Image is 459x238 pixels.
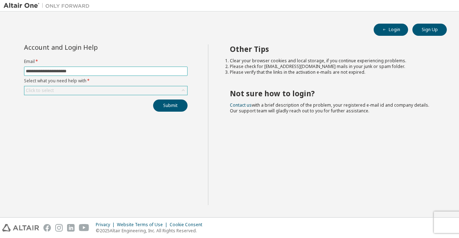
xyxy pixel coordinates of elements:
li: Please verify that the links in the activation e-mails are not expired. [230,69,434,75]
label: Email [24,59,188,64]
img: linkedin.svg [67,224,75,232]
div: Click to select [26,88,54,93]
label: Select what you need help with [24,78,188,84]
img: instagram.svg [55,224,63,232]
h2: Not sure how to login? [230,89,434,98]
img: Altair One [4,2,93,9]
div: Privacy [96,222,117,228]
button: Sign Up [412,24,447,36]
div: Website Terms of Use [117,222,170,228]
img: youtube.svg [79,224,89,232]
button: Submit [153,99,188,112]
div: Click to select [24,86,187,95]
a: Contact us [230,102,252,108]
li: Please check for [EMAIL_ADDRESS][DOMAIN_NAME] mails in your junk or spam folder. [230,64,434,69]
p: © 2025 Altair Engineering, Inc. All Rights Reserved. [96,228,207,234]
span: with a brief description of the problem, your registered e-mail id and company details. Our suppo... [230,102,429,114]
h2: Other Tips [230,44,434,54]
div: Cookie Consent [170,222,207,228]
img: altair_logo.svg [2,224,39,232]
img: facebook.svg [43,224,51,232]
li: Clear your browser cookies and local storage, if you continue experiencing problems. [230,58,434,64]
button: Login [374,24,408,36]
div: Account and Login Help [24,44,155,50]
